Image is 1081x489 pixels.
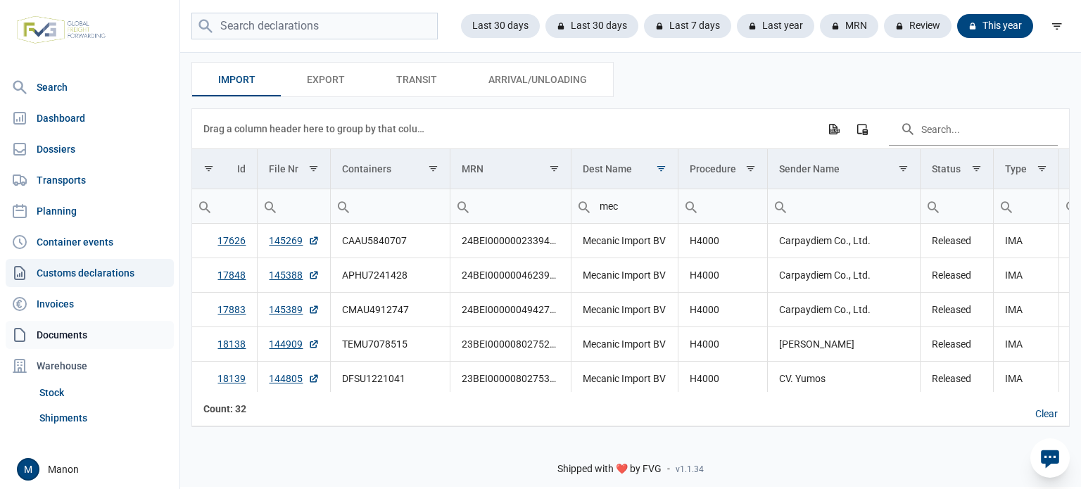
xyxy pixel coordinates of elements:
td: 24BEI0000004942778 [450,293,571,327]
a: 17883 [217,304,246,315]
a: Planning [6,197,174,225]
td: 23BEI0000080275297 [450,327,571,362]
input: Filter cell [192,189,257,223]
td: Mecanic Import BV [571,258,678,293]
div: Search box [921,189,946,223]
div: Last 30 days [461,14,540,38]
button: M [17,458,39,481]
input: Filter cell [768,189,920,223]
td: Column Procedure [678,149,768,189]
input: Filter cell [921,189,993,223]
td: Filter cell [450,189,571,224]
td: Filter cell [331,189,450,224]
span: Show filter options for column 'Status' [971,163,982,174]
td: Column Sender Name [768,149,921,189]
a: Container events [6,228,174,256]
span: TEMU7078515 [342,338,407,350]
input: Search declarations [191,13,438,40]
td: Column Id [192,149,258,189]
a: Dossiers [6,135,174,163]
a: 18139 [217,373,246,384]
div: Search box [768,189,793,223]
div: Containers [342,163,391,174]
div: Warehouse [6,352,174,380]
div: Search box [331,189,356,223]
div: This year [957,14,1033,38]
div: Dest Name [583,163,632,174]
td: Column Dest Name [571,149,678,189]
td: Released [921,293,994,327]
td: Column Type [993,149,1059,189]
td: Released [921,362,994,396]
span: Shipped with ❤️ by FVG [557,463,662,476]
td: Carpaydiem Co., Ltd. [768,293,921,327]
td: IMA [993,224,1059,258]
td: H4000 [678,327,768,362]
a: 145388 [269,268,320,282]
input: Filter cell [450,189,570,223]
td: Mecanic Import BV [571,362,678,396]
div: Type [1005,163,1027,174]
td: H4000 [678,258,768,293]
input: Filter cell [331,189,450,223]
span: Show filter options for column 'Procedure' [745,163,756,174]
td: Mecanic Import BV [571,224,678,258]
div: filter [1044,13,1070,39]
td: CV. Yumos [768,362,921,396]
td: 24BEI0000002339429 [450,224,571,258]
td: Filter cell [768,189,921,224]
a: Stock [34,380,174,405]
div: Export all data to Excel [821,116,846,141]
div: MRN [462,163,483,174]
td: Filter cell [993,189,1059,224]
td: [PERSON_NAME] [768,327,921,362]
span: Show filter options for column 'Type' [1037,163,1047,174]
span: DFSU1221041 [342,373,405,384]
td: H4000 [678,362,768,396]
span: v1.1.34 [676,464,704,475]
td: Carpaydiem Co., Ltd. [768,224,921,258]
td: Mecanic Import BV [571,327,678,362]
div: Drag a column header here to group by that column [203,118,429,140]
span: CMAU4912747 [342,304,409,315]
input: Search in the data grid [889,112,1058,146]
td: Filter cell [192,189,258,224]
div: Status [932,163,961,174]
a: Invoices [6,290,174,318]
td: Mecanic Import BV [571,293,678,327]
td: Column Status [921,149,994,189]
div: Search box [571,189,597,223]
img: FVG - Global freight forwarding [11,11,111,49]
span: Export [307,71,345,88]
span: - [667,463,670,476]
a: 145389 [269,303,320,317]
input: Filter cell [994,189,1059,223]
td: Released [921,258,994,293]
div: Search box [258,189,283,223]
div: Data grid toolbar [203,109,1058,148]
td: Filter cell [571,189,678,224]
div: Last 30 days [545,14,638,38]
td: 24BEI0000004623940 [450,258,571,293]
div: Data grid with 32 rows and 10 columns [192,109,1069,426]
div: Search box [678,189,704,223]
div: Procedure [690,163,736,174]
div: Sender Name [779,163,840,174]
td: IMA [993,327,1059,362]
a: 144909 [269,337,320,351]
a: 17848 [217,269,246,281]
a: Search [6,73,174,101]
span: Transit [396,71,437,88]
td: IMA [993,258,1059,293]
td: Column MRN [450,149,571,189]
td: Column File Nr [258,149,331,189]
a: 145269 [269,234,320,248]
div: Clear [1024,402,1069,426]
span: CAAU5840707 [342,235,407,246]
a: Dashboard [6,104,174,132]
td: H4000 [678,224,768,258]
div: Id [237,163,246,174]
td: Filter cell [678,189,768,224]
div: Last 7 days [644,14,731,38]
